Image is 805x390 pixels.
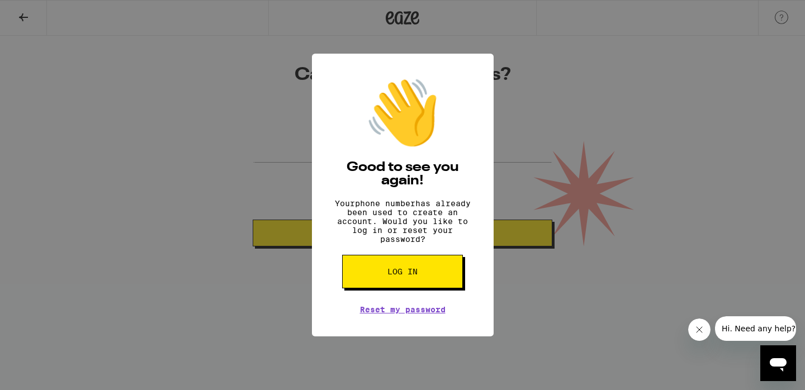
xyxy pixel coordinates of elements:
iframe: Close message [688,318,711,341]
a: Reset my password [360,305,446,314]
iframe: Button to launch messaging window [760,345,796,381]
iframe: Message from company [715,316,796,341]
div: 👋 [363,76,442,150]
span: Log in [387,268,418,275]
p: Your phone number has already been used to create an account. Would you like to log in or reset y... [329,199,477,244]
button: Log in [342,255,463,288]
h2: Good to see you again! [329,161,477,188]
